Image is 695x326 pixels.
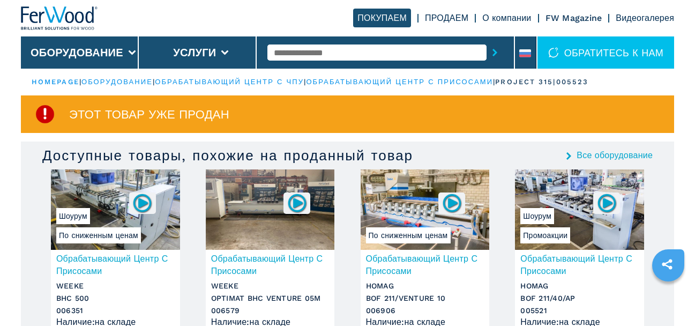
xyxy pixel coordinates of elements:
h3: Доступные товары, похожие на проданный товар [42,147,413,164]
iframe: Chat [649,278,687,318]
h3: Обрабатывающий Центр С Присосами [56,253,175,277]
span: Промоакции [520,227,570,243]
span: | [79,78,81,86]
img: SoldProduct [34,103,56,125]
button: Оборудование [31,46,123,59]
span: Шоурум [520,208,554,224]
p: project 315 | [495,77,556,87]
span: По сниженным ценам [56,227,141,243]
img: Обрабатывающий Центр С Присосами WEEKE BHC 500 [51,169,180,250]
a: обрабатывающий центр с чпу [155,78,304,86]
a: FW Magazine [545,13,602,23]
a: Все оборудование [577,151,653,160]
h3: WEEKE OPTIMAT BHC VENTURE 05M 006579 [211,280,330,317]
button: submit-button [487,40,503,65]
span: Шоурум [56,208,90,224]
span: По сниженным ценам [366,227,451,243]
p: 005523 [556,77,589,87]
img: 006579 [287,192,308,213]
h3: HOMAG BOF 211/VENTURE 10 006906 [366,280,484,317]
span: | [304,78,306,86]
img: 005521 [596,192,617,213]
img: Обрабатывающий Центр С Присосами HOMAG BOF 211/VENTURE 10 [361,169,490,250]
span: | [493,78,495,86]
a: обрабатывающий центр с присосами [306,78,493,86]
button: Услуги [173,46,216,59]
a: О компании [482,13,531,23]
span: | [153,78,155,86]
img: ОБРАТИТЕСЬ К НАМ [548,47,559,58]
img: Ferwood [21,6,98,30]
h3: Обрабатывающий Центр С Присосами [520,253,639,277]
a: ПОКУПАЕМ [353,9,411,27]
img: Обрабатывающий Центр С Присосами WEEKE OPTIMAT BHC VENTURE 05M [206,169,335,250]
img: 006906 [442,192,462,213]
h3: HOMAG BOF 211/40/AP 005521 [520,280,639,317]
a: HOMEPAGE [32,78,79,86]
h3: Обрабатывающий Центр С Присосами [211,253,330,277]
img: 006351 [132,192,153,213]
span: Этот товар уже продан [69,108,229,121]
a: Видеогалерея [616,13,674,23]
div: Наличие : на складе [366,320,484,325]
a: ПРОДАЕМ [425,13,468,23]
div: Наличие : на складе [56,320,175,325]
div: ОБРАТИТЕСЬ К НАМ [537,36,674,69]
div: Наличие : на складе [211,320,330,325]
img: Обрабатывающий Центр С Присосами HOMAG BOF 211/40/AP [515,169,644,250]
div: Наличие : на складе [520,320,639,325]
a: оборудование [81,78,153,86]
h3: Обрабатывающий Центр С Присосами [366,253,484,277]
h3: WEEKE BHC 500 006351 [56,280,175,317]
a: sharethis [654,251,681,278]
